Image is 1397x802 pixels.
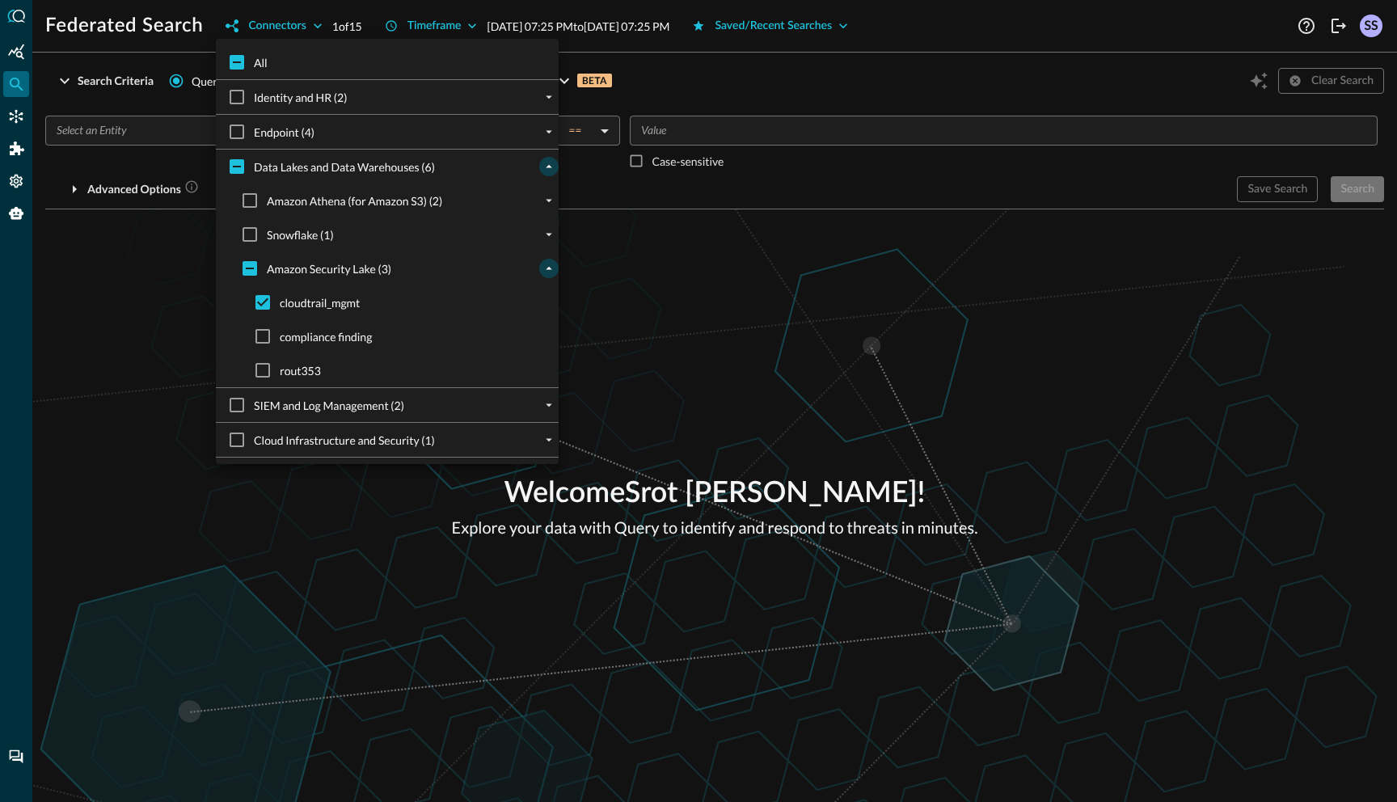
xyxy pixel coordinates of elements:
[254,432,435,449] span: Cloud Infrastructure and Security (1)
[280,328,372,345] span: compliance finding
[280,362,321,379] span: rout353
[539,395,559,415] button: expand
[254,124,314,141] span: Endpoint (4)
[254,397,404,414] span: SIEM and Log Management (2)
[539,225,559,244] button: expand
[539,430,559,450] button: expand
[280,294,360,311] span: cloudtrail_mgmt
[254,54,268,71] span: All
[254,89,347,106] span: Identity and HR (2)
[539,259,559,278] button: collapse
[539,157,559,176] button: collapse
[539,191,559,210] button: expand
[267,260,391,277] span: Amazon Security Lake (3)
[254,158,435,175] span: Data Lakes and Data Warehouses (6)
[539,122,559,141] button: expand
[267,226,334,243] span: Snowflake (1)
[267,192,442,209] span: Amazon Athena (for Amazon S3) (2)
[539,87,559,107] button: expand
